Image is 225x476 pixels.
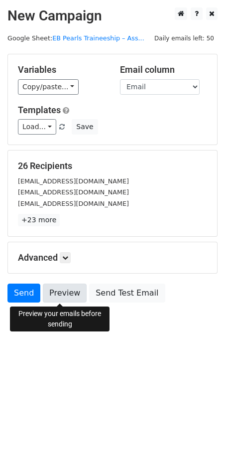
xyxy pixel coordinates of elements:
[18,252,207,263] h5: Advanced
[151,34,218,42] a: Daily emails left: 50
[18,64,105,75] h5: Variables
[18,188,129,196] small: [EMAIL_ADDRESS][DOMAIN_NAME]
[18,160,207,171] h5: 26 Recipients
[18,200,129,207] small: [EMAIL_ADDRESS][DOMAIN_NAME]
[7,284,40,303] a: Send
[18,214,60,226] a: +23 more
[89,284,165,303] a: Send Test Email
[120,64,207,75] h5: Email column
[18,79,79,95] a: Copy/paste...
[18,105,61,115] a: Templates
[7,34,144,42] small: Google Sheet:
[151,33,218,44] span: Daily emails left: 50
[52,34,144,42] a: EB Pearls Traineeship – Ass...
[18,177,129,185] small: [EMAIL_ADDRESS][DOMAIN_NAME]
[43,284,87,303] a: Preview
[7,7,218,24] h2: New Campaign
[72,119,98,135] button: Save
[18,119,56,135] a: Load...
[10,307,110,331] div: Preview your emails before sending
[175,428,225,476] iframe: Chat Widget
